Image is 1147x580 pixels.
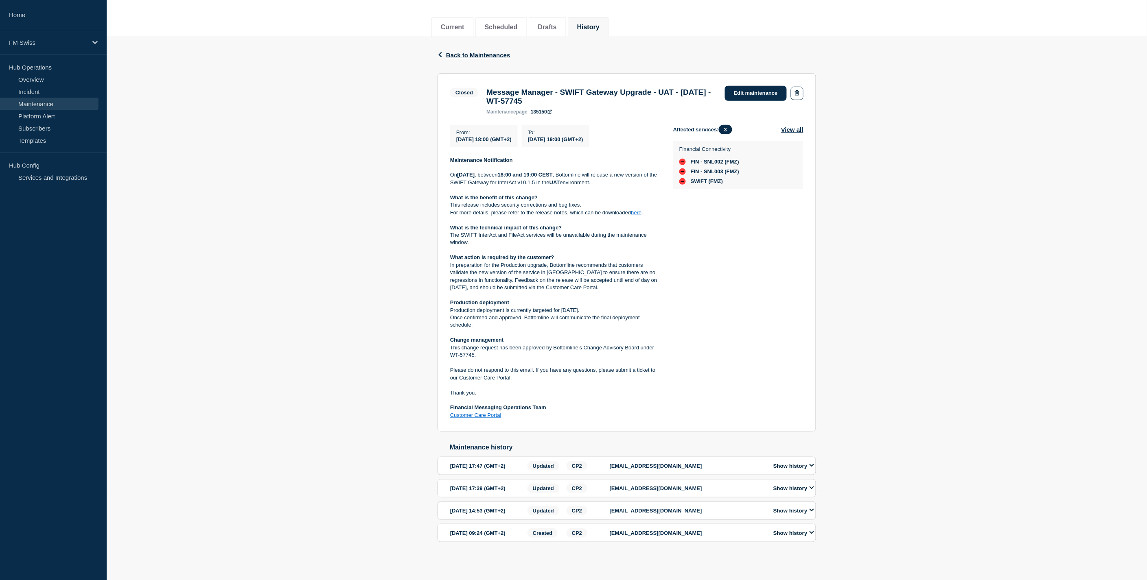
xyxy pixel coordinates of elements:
button: Back to Maintenances [438,52,510,59]
div: [DATE] 17:39 (GMT+2) [450,484,525,493]
p: To : [528,129,583,135]
span: [DATE] 19:00 (GMT+2) [528,136,583,142]
p: For more details, please refer to the release notes, which can be downloaded . [450,209,660,216]
strong: Financial Messaging Operations Team [450,404,546,410]
span: CP2 [567,506,587,515]
button: Current [441,24,464,31]
strong: What is the benefit of this change? [450,194,538,201]
button: Show history [771,530,816,536]
strong: What action is required by the customer? [450,254,554,260]
a: here [631,209,641,216]
div: down [679,168,686,175]
p: [EMAIL_ADDRESS][DOMAIN_NAME] [610,485,764,491]
span: 3 [719,125,732,134]
span: CP2 [567,484,587,493]
span: FIN - SNL003 (FMZ) [691,168,739,175]
p: Once confirmed and approved, Bottomline will communicate the final deployment schedule. [450,314,660,329]
p: Financial Connectivity [679,146,739,152]
button: Show history [771,507,816,514]
a: 135150 [531,109,552,115]
p: This release includes security corrections and bug fixes. [450,201,660,209]
strong: 18:00 and 19:00 CEST [498,172,553,178]
a: Edit maintenance [725,86,787,101]
p: From : [456,129,512,135]
strong: Production deployment [450,299,509,305]
span: CP2 [567,528,587,538]
span: maintenance [486,109,516,115]
strong: What is the technical impact of this change? [450,225,562,231]
p: FM Swiss [9,39,87,46]
button: Scheduled [485,24,518,31]
strong: UAT [549,179,560,185]
button: View all [781,125,803,134]
span: Updated [528,484,559,493]
span: [DATE] 18:00 (GMT+2) [456,136,512,142]
strong: Maintenance Notification [450,157,513,163]
button: Drafts [538,24,557,31]
div: [DATE] 14:53 (GMT+2) [450,506,525,515]
div: down [679,159,686,165]
div: [DATE] 09:24 (GMT+2) [450,528,525,538]
h3: Message Manager - SWIFT Gateway Upgrade - UAT - [DATE] - WT-57745 [486,88,717,106]
span: Updated [528,506,559,515]
div: down [679,178,686,185]
span: CP2 [567,461,587,471]
p: On , between , Bottomline will release a new version of the SWIFT Gateway for InterAct v10.1.5 in... [450,171,660,186]
span: Created [528,528,558,538]
button: History [577,24,600,31]
a: Customer Care Portal [450,412,501,418]
h2: Maintenance history [450,444,816,451]
span: FIN - SNL002 (FMZ) [691,159,739,165]
strong: Change management [450,337,503,343]
p: [EMAIL_ADDRESS][DOMAIN_NAME] [610,508,764,514]
p: In preparation for the Production upgrade, Bottomline recommends that customers validate the new ... [450,262,660,292]
p: The SWIFT InterAct and FileAct services will be unavailable during the maintenance window. [450,231,660,246]
button: Show history [771,462,816,469]
p: [EMAIL_ADDRESS][DOMAIN_NAME] [610,463,764,469]
span: Affected services: [673,125,736,134]
strong: [DATE] [457,172,475,178]
p: Production deployment is currently targeted for [DATE]. [450,307,660,314]
p: This change request has been approved by Bottomline’s Change Advisory Board under WT-57745. [450,344,660,359]
p: Please do not respond to this email. If you have any questions, please submit a ticket to our Cus... [450,366,660,382]
button: Show history [771,485,816,492]
p: [EMAIL_ADDRESS][DOMAIN_NAME] [610,530,764,536]
span: Back to Maintenances [446,52,510,59]
span: SWIFT (FMZ) [691,178,723,185]
div: [DATE] 17:47 (GMT+2) [450,461,525,471]
span: Updated [528,461,559,471]
p: page [486,109,528,115]
span: Closed [450,88,478,97]
p: Thank you. [450,389,660,397]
